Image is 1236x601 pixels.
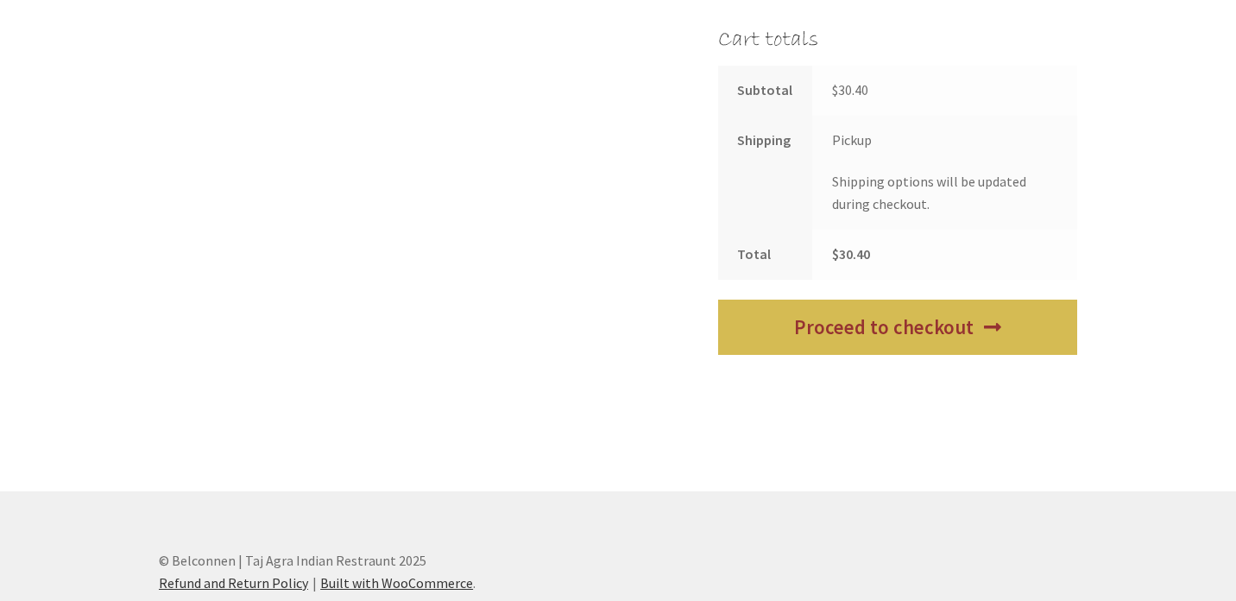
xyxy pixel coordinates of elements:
a: Proceed to checkout [718,300,1077,356]
span: $ [832,81,838,98]
a: Refund and Return Policy [159,574,308,592]
a: Built with WooCommerce [320,574,473,592]
h2: Cart totals [718,27,1077,54]
span: $ [832,245,839,263]
bdi: 30.40 [832,81,868,98]
th: Shipping [718,116,812,230]
bdi: 30.40 [832,245,870,263]
p: Shipping options will be updated during checkout. [832,171,1058,216]
th: Total [718,230,812,280]
th: Subtotal [718,66,812,116]
label: Pickup [832,131,872,149]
